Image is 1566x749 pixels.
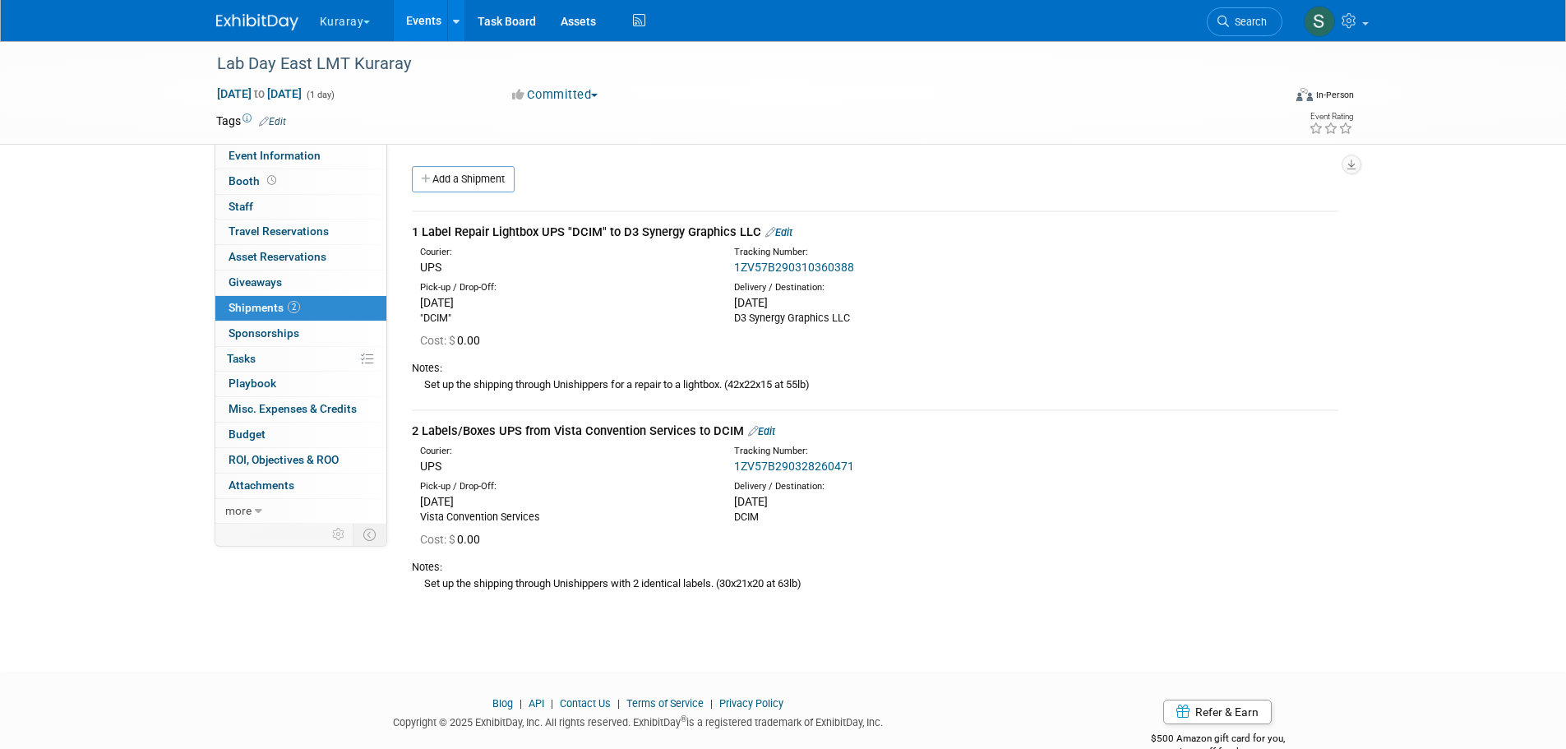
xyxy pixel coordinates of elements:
[420,458,709,474] div: UPS
[1304,6,1335,37] img: Samantha Meyers
[506,86,604,104] button: Committed
[215,474,386,498] a: Attachments
[420,259,709,275] div: UPS
[215,195,386,220] a: Staff
[1315,89,1354,101] div: In-Person
[412,224,1338,241] div: 1 Label Repair Lightbox UPS "DCIM" to D3 Synergy Graphics LLC
[420,533,487,546] span: 0.00
[252,87,267,100] span: to
[215,448,386,473] a: ROI, Objectives & ROO
[681,714,686,724] sup: ®
[420,480,709,493] div: Pick-up / Drop-Off:
[420,246,709,259] div: Courier:
[229,453,339,466] span: ROI, Objectives & ROO
[734,445,1102,458] div: Tracking Number:
[515,697,526,710] span: |
[288,301,300,313] span: 2
[734,261,854,274] a: 1ZV57B290310360388
[765,226,792,238] a: Edit
[420,445,709,458] div: Courier:
[227,352,256,365] span: Tasks
[216,113,286,129] td: Tags
[215,169,386,194] a: Booth
[229,301,300,314] span: Shipments
[229,224,329,238] span: Travel Reservations
[215,423,386,447] a: Budget
[420,281,709,294] div: Pick-up / Drop-Off:
[529,697,544,710] a: API
[734,246,1102,259] div: Tracking Number:
[420,334,457,347] span: Cost: $
[420,533,457,546] span: Cost: $
[734,294,1023,311] div: [DATE]
[215,372,386,396] a: Playbook
[412,423,1338,440] div: 2 Labels/Boxes UPS from Vista Convention Services to DCIM
[492,697,513,710] a: Blog
[215,220,386,244] a: Travel Reservations
[215,347,386,372] a: Tasks
[215,397,386,422] a: Misc. Expenses & Credits
[229,250,326,263] span: Asset Reservations
[734,281,1023,294] div: Delivery / Destination:
[420,334,487,347] span: 0.00
[734,460,854,473] a: 1ZV57B290328260471
[1185,86,1355,110] div: Event Format
[264,174,279,187] span: Booth not reserved yet
[229,149,321,162] span: Event Information
[412,575,1338,592] div: Set up the shipping through Unishippers with 2 identical labels. (30x21x20 at 63lb)
[420,311,709,326] div: "DCIM"
[353,524,386,545] td: Toggle Event Tabs
[734,480,1023,493] div: Delivery / Destination:
[1296,88,1313,101] img: Format-Inperson.png
[215,245,386,270] a: Asset Reservations
[719,697,783,710] a: Privacy Policy
[216,711,1061,730] div: Copyright © 2025 ExhibitDay, Inc. All rights reserved. ExhibitDay is a registered trademark of Ex...
[1163,700,1272,724] a: Refer & Earn
[215,144,386,169] a: Event Information
[215,321,386,346] a: Sponsorships
[420,510,709,525] div: Vista Convention Services
[734,493,1023,510] div: [DATE]
[229,479,294,492] span: Attachments
[412,361,1338,376] div: Notes:
[734,510,1023,525] div: DCIM
[259,116,286,127] a: Edit
[225,504,252,517] span: more
[613,697,624,710] span: |
[229,200,253,213] span: Staff
[734,311,1023,326] div: D3 Synergy Graphics LLC
[412,560,1338,575] div: Notes:
[229,275,282,289] span: Giveaways
[211,49,1258,79] div: Lab Day East LMT Kuraray
[412,376,1338,393] div: Set up the shipping through Unishippers for a repair to a lightbox. (42x22x15 at 55lb)
[420,294,709,311] div: [DATE]
[215,296,386,321] a: Shipments2
[547,697,557,710] span: |
[412,166,515,192] a: Add a Shipment
[560,697,611,710] a: Contact Us
[216,86,303,101] span: [DATE] [DATE]
[420,493,709,510] div: [DATE]
[325,524,353,545] td: Personalize Event Tab Strip
[305,90,335,100] span: (1 day)
[748,425,775,437] a: Edit
[1207,7,1282,36] a: Search
[1309,113,1353,121] div: Event Rating
[229,174,279,187] span: Booth
[215,270,386,295] a: Giveaways
[215,499,386,524] a: more
[1229,16,1267,28] span: Search
[626,697,704,710] a: Terms of Service
[216,14,298,30] img: ExhibitDay
[229,326,299,340] span: Sponsorships
[706,697,717,710] span: |
[229,428,266,441] span: Budget
[229,377,276,390] span: Playbook
[229,402,357,415] span: Misc. Expenses & Credits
